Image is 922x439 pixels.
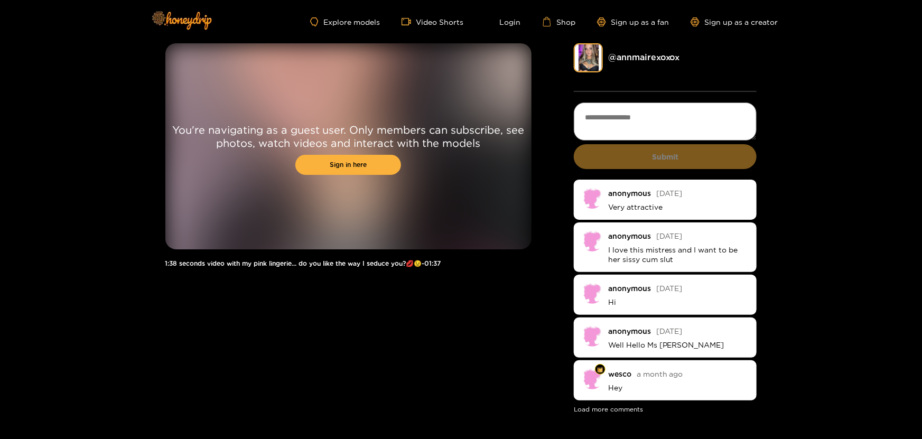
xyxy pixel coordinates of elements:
button: Load more comments [574,406,643,413]
span: a month ago [637,370,683,378]
p: I love this mistress and I want to be her sissy cum slut [608,245,749,264]
img: no-avatar.png [582,230,603,251]
a: Shop [542,17,576,26]
a: @ annmairexoxox [608,52,680,62]
p: Very attractive [608,202,749,212]
span: [DATE] [656,284,683,292]
div: anonymous [608,284,651,292]
span: [DATE] [656,232,683,240]
a: Explore models [310,17,380,26]
a: Sign up as a creator [691,17,778,26]
div: anonymous [608,232,651,240]
h1: 1:38 seconds video with my pink lingerie... do you like the way I seduce you?💋😉 - 01:37 [165,260,532,267]
img: no-avatar.png [582,283,603,304]
div: anonymous [608,327,651,335]
p: Hey [608,383,749,393]
img: no-avatar.png [582,325,603,347]
p: Hi [608,297,749,307]
div: wesco [608,370,631,378]
span: [DATE] [656,189,683,197]
p: Well Hello Ms [PERSON_NAME] [608,340,749,350]
a: Sign up as a fan [597,17,669,26]
button: Submit [574,144,757,169]
img: annmairexoxox [574,43,603,72]
img: no-avatar.png [582,188,603,209]
a: Login [485,17,521,26]
span: [DATE] [656,327,683,335]
img: no-avatar.png [582,368,603,389]
a: Video Shorts [402,17,464,26]
img: Fan Level [597,367,603,373]
a: Sign in here [295,155,401,175]
p: You're navigating as a guest user. Only members can subscribe, see photos, watch videos and inter... [165,123,532,150]
span: video-camera [402,17,416,26]
div: anonymous [608,189,651,197]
